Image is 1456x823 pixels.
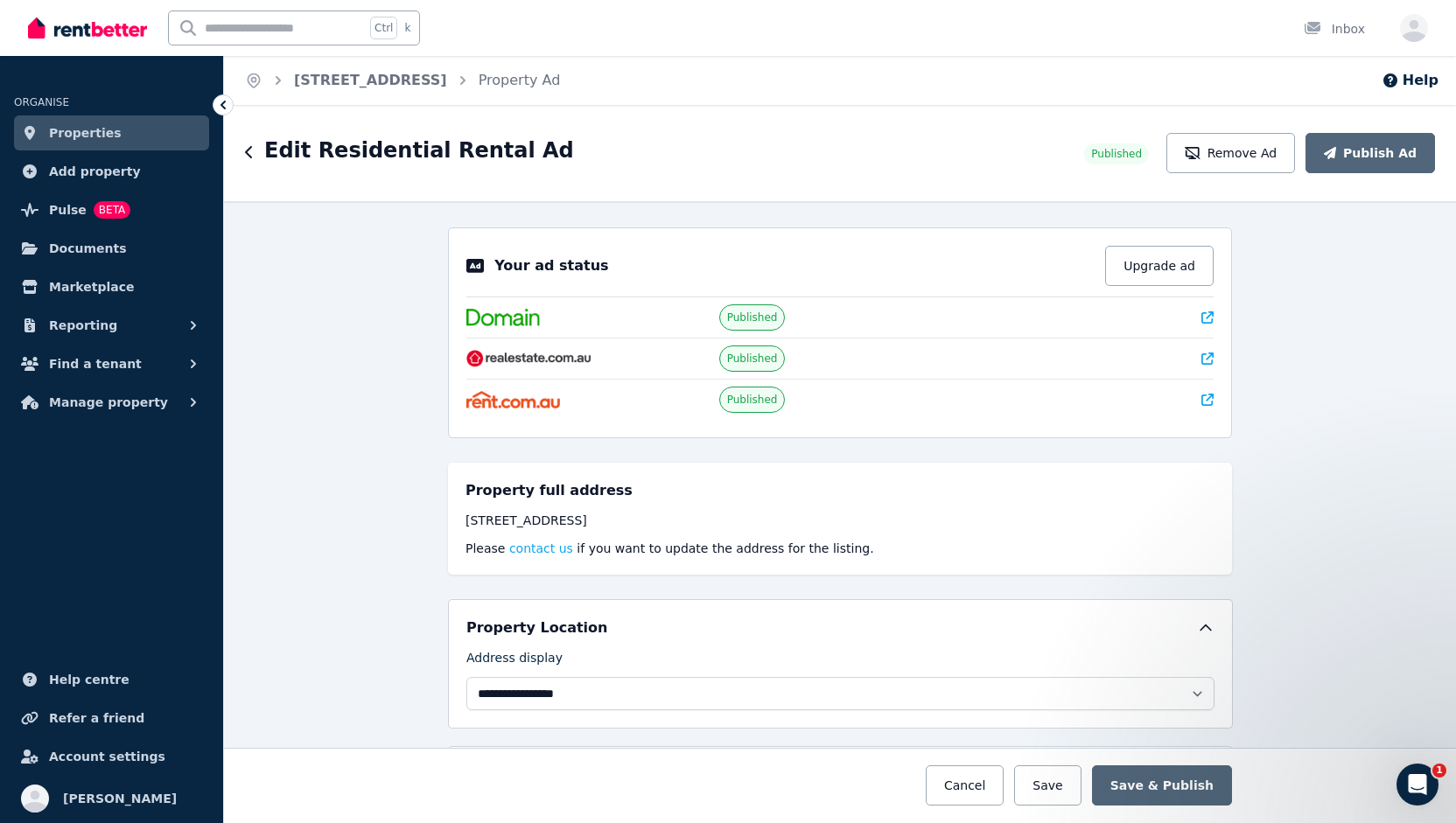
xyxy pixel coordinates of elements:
span: ORGANISE [14,96,69,108]
a: Documents [14,231,209,266]
span: Published [727,352,778,366]
a: Help centre [14,662,209,697]
span: Published [727,310,778,324]
div: Inbox [1304,20,1365,38]
img: Rent.com.au [466,391,560,408]
button: Manage property [14,385,209,420]
p: Your ad status [494,255,608,276]
a: Account settings [14,739,209,774]
iframe: Intercom live chat [1396,764,1438,806]
a: Marketplace [14,269,209,304]
span: Properties [49,122,122,143]
span: Add property [49,161,141,182]
span: Published [1091,147,1142,161]
h5: Property full address [465,480,633,501]
span: Refer a friend [49,708,144,729]
button: Save & Publish [1092,765,1232,806]
button: Upgrade ad [1105,246,1214,286]
span: Help centre [49,669,129,690]
button: Find a tenant [14,346,209,381]
span: Find a tenant [49,353,142,374]
a: Properties [14,115,209,150]
span: Pulse [49,199,87,220]
a: Property Ad [479,72,561,88]
img: RentBetter [28,15,147,41]
img: Domain.com.au [466,309,540,326]
button: Publish Ad [1305,133,1435,173]
h1: Edit Residential Rental Ad [264,136,574,164]
button: Save [1014,765,1081,806]
span: Marketplace [49,276,134,297]
span: 1 [1432,764,1446,778]
span: Ctrl [370,17,397,39]
a: PulseBETA [14,192,209,227]
button: Cancel [926,765,1004,806]
button: contact us [509,540,573,557]
button: Remove Ad [1166,133,1295,173]
span: Reporting [49,315,117,336]
span: BETA [94,201,130,219]
h5: Property Location [466,617,607,638]
p: Please if you want to update the address for the listing. [465,540,1214,557]
a: Refer a friend [14,701,209,736]
span: Published [727,393,778,407]
span: k [404,21,410,35]
span: Manage property [49,392,168,413]
a: [STREET_ADDRESS] [294,72,447,88]
img: RealEstate.com.au [466,350,591,367]
span: [PERSON_NAME] [63,788,177,809]
span: Account settings [49,746,165,767]
button: Reporting [14,308,209,343]
button: Help [1382,70,1438,91]
div: [STREET_ADDRESS] [465,512,1214,529]
a: Add property [14,154,209,189]
span: Documents [49,238,127,259]
label: Address display [466,649,563,673]
nav: Breadcrumb [224,56,581,105]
